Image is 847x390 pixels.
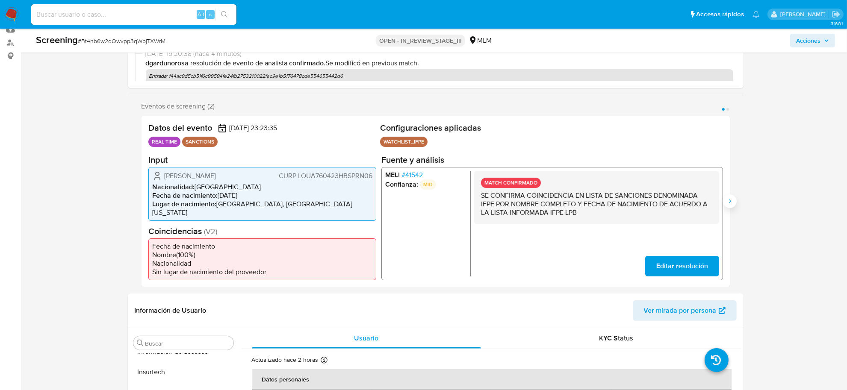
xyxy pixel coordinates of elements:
button: Insurtech [130,362,237,382]
p: OPEN - IN_REVIEW_STAGE_III [376,35,465,47]
b: Screening [36,33,78,47]
span: # Bt4hb6w2dOwvpp3qWpjTXWrM [78,37,165,45]
span: Acciones [796,34,820,47]
span: Usuario [354,333,378,343]
p: cesar.gonzalez@mercadolibre.com.mx [780,10,829,18]
span: 3.160.1 [831,20,843,27]
th: Datos personales [252,369,732,390]
a: Salir [832,10,841,19]
div: MLM [469,36,492,45]
p: Actualizado hace 2 horas [252,356,319,364]
input: Buscar [145,340,230,347]
button: search-icon [215,9,233,21]
input: Buscar usuario o caso... [31,9,236,20]
button: Acciones [790,34,835,47]
span: Ver mirada por persona [644,300,717,321]
span: Alt [198,10,204,18]
a: Notificaciones [753,11,760,18]
span: Accesos rápidos [696,10,744,19]
h1: Información de Usuario [135,306,207,315]
span: s [209,10,212,18]
span: KYC Status [599,333,633,343]
button: Buscar [137,340,144,346]
button: Ver mirada por persona [633,300,737,321]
